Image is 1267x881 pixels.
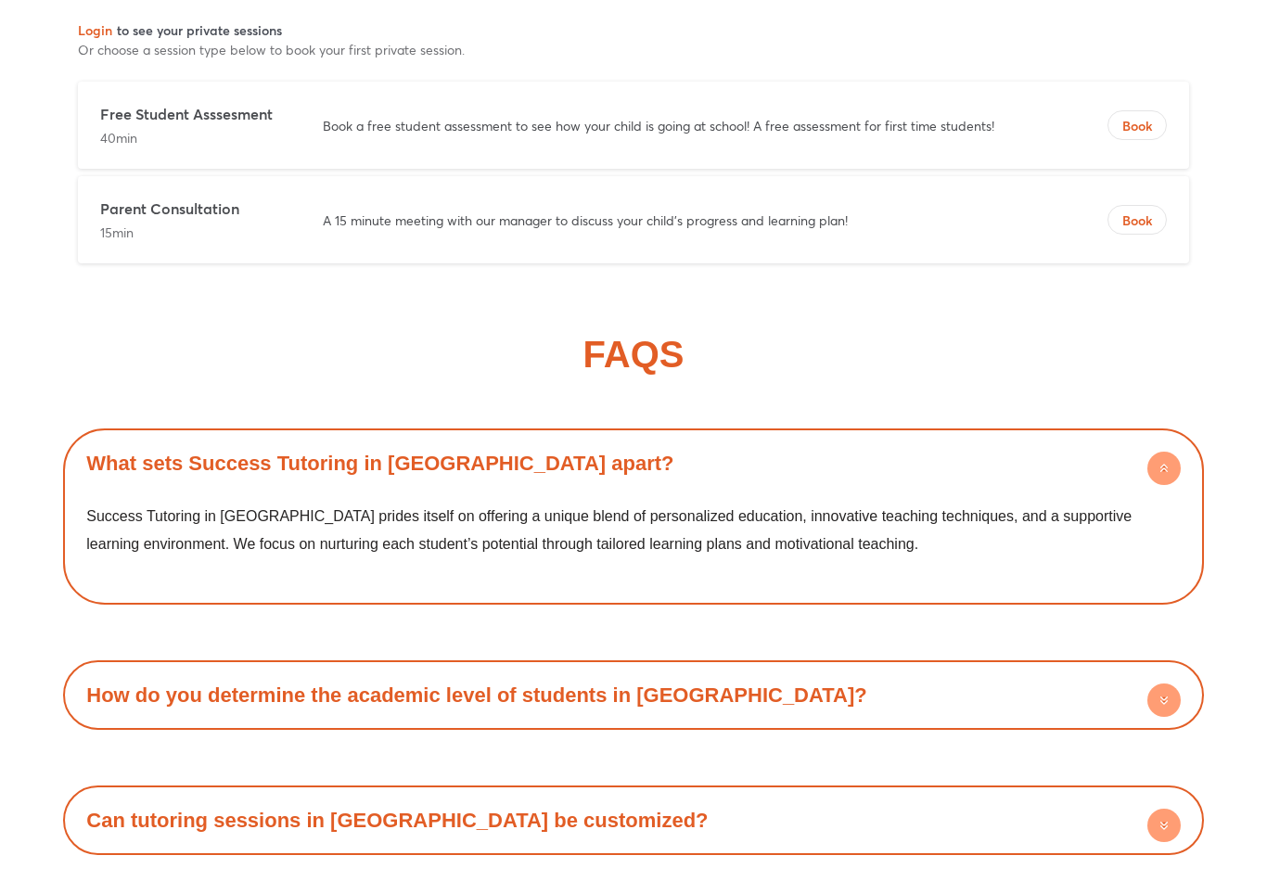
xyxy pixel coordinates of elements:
a: Can tutoring sessions in [GEOGRAPHIC_DATA] be customized? [86,809,708,832]
a: What sets Success Tutoring in [GEOGRAPHIC_DATA] apart? [86,452,673,475]
iframe: Chat Widget [949,671,1267,881]
div: What sets Success Tutoring in [GEOGRAPHIC_DATA] apart? [72,489,1194,595]
a: How do you determine the academic level of students in [GEOGRAPHIC_DATA]? [86,683,866,707]
div: What sets Success Tutoring in [GEOGRAPHIC_DATA] apart? [72,438,1194,489]
div: How do you determine the academic level of students in [GEOGRAPHIC_DATA]? [72,670,1194,721]
h2: FAQS [583,336,685,373]
div: Can tutoring sessions in [GEOGRAPHIC_DATA] be customized? [72,795,1194,846]
p: Success Tutoring in [GEOGRAPHIC_DATA] prides itself on offering a unique blend of personalized ed... [86,503,1180,557]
